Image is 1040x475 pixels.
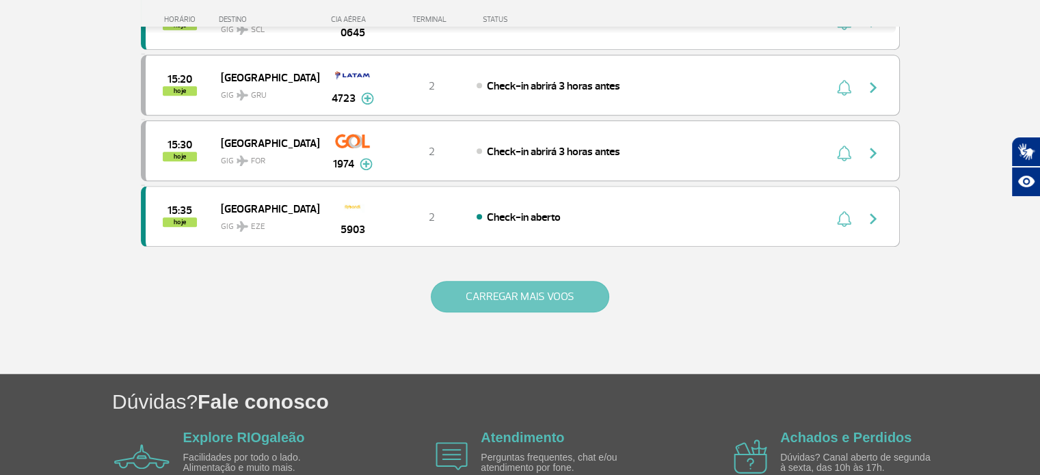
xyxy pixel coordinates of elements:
img: mais-info-painel-voo.svg [361,92,374,105]
p: Dúvidas? Canal aberto de segunda à sexta, das 10h às 17h. [780,452,937,474]
span: 5903 [341,221,365,238]
button: CARREGAR MAIS VOOS [431,281,609,312]
img: sino-painel-voo.svg [837,211,851,227]
a: Atendimento [481,430,564,445]
p: Facilidades por todo o lado. Alimentação e muito mais. [183,452,341,474]
img: airplane icon [436,442,468,470]
a: Achados e Perdidos [780,430,911,445]
span: 2 [429,145,435,159]
img: seta-direita-painel-voo.svg [865,211,881,227]
img: airplane icon [734,439,767,474]
span: GIG [221,82,308,102]
span: 1974 [333,156,354,172]
span: hoje [163,86,197,96]
span: hoje [163,217,197,227]
div: CIA AÉREA [319,15,387,24]
button: Abrir tradutor de língua de sinais. [1011,137,1040,167]
span: 2025-09-29 15:35:00 [168,206,192,215]
img: airplane icon [114,444,170,469]
span: EZE [251,221,265,233]
span: 2 [429,211,435,224]
img: destiny_airplane.svg [237,155,248,166]
img: sino-painel-voo.svg [837,79,851,96]
img: mais-info-painel-voo.svg [360,158,373,170]
span: Check-in abrirá 3 horas antes [487,79,620,93]
div: TERMINAL [387,15,476,24]
div: STATUS [476,15,587,24]
span: [GEOGRAPHIC_DATA] [221,68,308,86]
span: hoje [163,152,197,161]
img: seta-direita-painel-voo.svg [865,79,881,96]
span: 2 [429,79,435,93]
a: Explore RIOgaleão [183,430,305,445]
span: 2025-09-29 15:30:00 [168,140,192,150]
span: [GEOGRAPHIC_DATA] [221,134,308,152]
img: destiny_airplane.svg [237,90,248,100]
span: Check-in aberto [487,211,561,224]
span: 4723 [332,90,356,107]
span: FOR [251,155,265,167]
div: Plugin de acessibilidade da Hand Talk. [1011,137,1040,197]
h1: Dúvidas? [112,388,1040,416]
button: Abrir recursos assistivos. [1011,167,1040,197]
p: Perguntas frequentes, chat e/ou atendimento por fone. [481,452,638,474]
img: destiny_airplane.svg [237,221,248,232]
img: seta-direita-painel-voo.svg [865,145,881,161]
div: HORÁRIO [145,15,219,24]
div: DESTINO [219,15,319,24]
span: [GEOGRAPHIC_DATA] [221,200,308,217]
span: GIG [221,148,308,167]
span: GIG [221,213,308,233]
img: sino-painel-voo.svg [837,145,851,161]
span: 2025-09-29 15:20:00 [168,74,192,84]
span: Fale conosco [198,390,329,413]
span: Check-in abrirá 3 horas antes [487,145,620,159]
span: GRU [251,90,267,102]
